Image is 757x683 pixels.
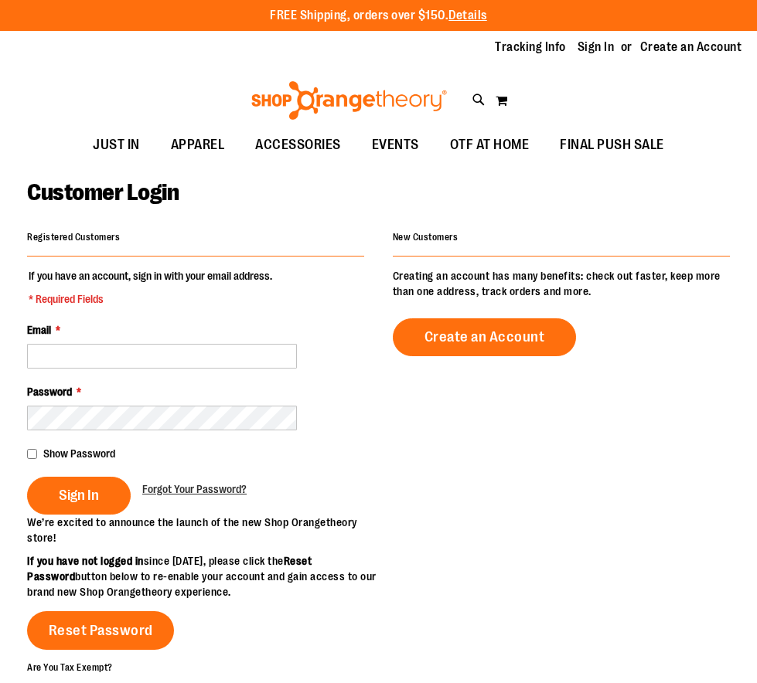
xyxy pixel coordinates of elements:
[59,487,99,504] span: Sign In
[27,268,274,307] legend: If you have an account, sign in with your email address.
[77,127,155,163] a: JUST IN
[27,555,312,583] strong: Reset Password
[255,127,341,162] span: ACCESSORIES
[249,81,449,120] img: Shop Orangetheory
[270,7,487,25] p: FREE Shipping, orders over $150.
[27,477,131,515] button: Sign In
[450,127,530,162] span: OTF AT HOME
[27,232,120,243] strong: Registered Customers
[27,611,174,650] a: Reset Password
[27,662,113,673] strong: Are You Tax Exempt?
[43,447,115,460] span: Show Password
[372,127,419,162] span: EVENTS
[640,39,742,56] a: Create an Account
[93,127,140,162] span: JUST IN
[495,39,566,56] a: Tracking Info
[171,127,225,162] span: APPAREL
[560,127,664,162] span: FINAL PUSH SALE
[393,232,459,243] strong: New Customers
[240,127,356,163] a: ACCESSORIES
[425,328,545,345] span: Create an Account
[578,39,615,56] a: Sign In
[393,318,577,356] a: Create an Account
[29,291,272,307] span: * Required Fields
[393,268,730,299] p: Creating an account has many benefits: check out faster, keep more than one address, track orders...
[27,555,144,567] strong: If you have not logged in
[49,622,153,639] span: Reset Password
[356,127,435,163] a: EVENTS
[142,481,247,497] a: Forgot Your Password?
[27,324,51,336] span: Email
[27,179,179,206] span: Customer Login
[435,127,545,163] a: OTF AT HOME
[27,386,72,398] span: Password
[155,127,240,163] a: APPAREL
[27,515,379,545] p: We’re excited to announce the launch of the new Shop Orangetheory store!
[544,127,680,163] a: FINAL PUSH SALE
[142,483,247,495] span: Forgot Your Password?
[448,8,487,22] a: Details
[27,553,379,600] p: since [DATE], please click the button below to re-enable your account and gain access to our bran...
